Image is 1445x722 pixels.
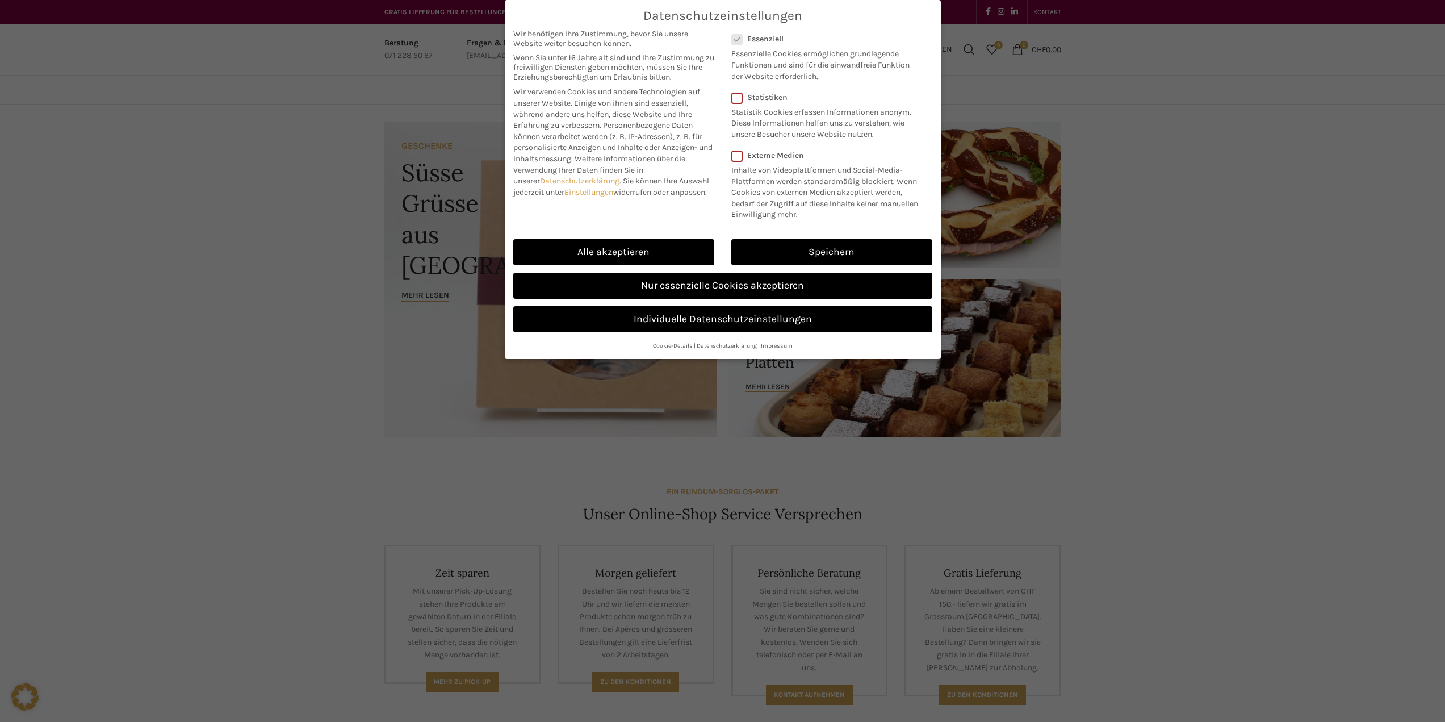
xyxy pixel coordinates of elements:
[731,160,925,220] p: Inhalte von Videoplattformen und Social-Media-Plattformen werden standardmäßig blockiert. Wenn Co...
[540,176,619,186] a: Datenschutzerklärung
[513,306,932,332] a: Individuelle Datenschutzeinstellungen
[513,273,932,299] a: Nur essenzielle Cookies akzeptieren
[697,342,757,349] a: Datenschutzerklärung
[731,239,932,265] a: Speichern
[513,29,714,48] span: Wir benötigen Ihre Zustimmung, bevor Sie unsere Website weiter besuchen können.
[643,9,802,23] span: Datenschutzeinstellungen
[564,187,613,197] a: Einstellungen
[731,93,918,102] label: Statistiken
[731,151,925,160] label: Externe Medien
[513,53,714,82] span: Wenn Sie unter 16 Jahre alt sind und Ihre Zustimmung zu freiwilligen Diensten geben möchten, müss...
[731,44,918,82] p: Essenzielle Cookies ermöglichen grundlegende Funktionen und sind für die einwandfreie Funktion de...
[513,154,685,186] span: Weitere Informationen über die Verwendung Ihrer Daten finden Sie in unserer .
[731,34,918,44] label: Essenziell
[731,102,918,140] p: Statistik Cookies erfassen Informationen anonym. Diese Informationen helfen uns zu verstehen, wie...
[653,342,693,349] a: Cookie-Details
[513,87,700,130] span: Wir verwenden Cookies und andere Technologien auf unserer Website. Einige von ihnen sind essenzie...
[513,239,714,265] a: Alle akzeptieren
[761,342,793,349] a: Impressum
[513,120,713,164] span: Personenbezogene Daten können verarbeitet werden (z. B. IP-Adressen), z. B. für personalisierte A...
[513,176,709,197] span: Sie können Ihre Auswahl jederzeit unter widerrufen oder anpassen.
